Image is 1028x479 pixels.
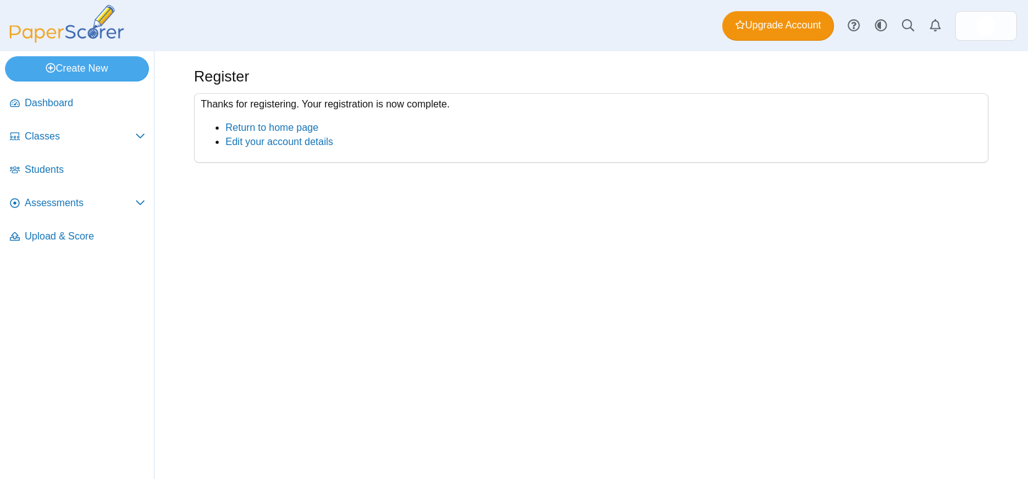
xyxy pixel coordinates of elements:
[5,89,150,119] a: Dashboard
[194,93,988,163] div: Thanks for registering. Your registration is now complete.
[5,5,128,43] img: PaperScorer
[225,122,318,133] a: Return to home page
[5,56,149,81] a: Create New
[25,230,145,243] span: Upload & Score
[5,34,128,44] a: PaperScorer
[194,66,249,87] h1: Register
[5,222,150,252] a: Upload & Score
[976,16,996,36] img: ps.CxsvK6VKejIaDEG4
[976,16,996,36] span: Ashley Navarro
[25,130,135,143] span: Classes
[955,11,1017,41] a: ps.CxsvK6VKejIaDEG4
[25,163,145,177] span: Students
[5,156,150,185] a: Students
[722,11,834,41] a: Upgrade Account
[735,19,821,32] span: Upgrade Account
[225,136,333,147] a: Edit your account details
[922,12,949,40] a: Alerts
[25,196,135,210] span: Assessments
[5,122,150,152] a: Classes
[25,96,145,110] span: Dashboard
[5,189,150,219] a: Assessments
